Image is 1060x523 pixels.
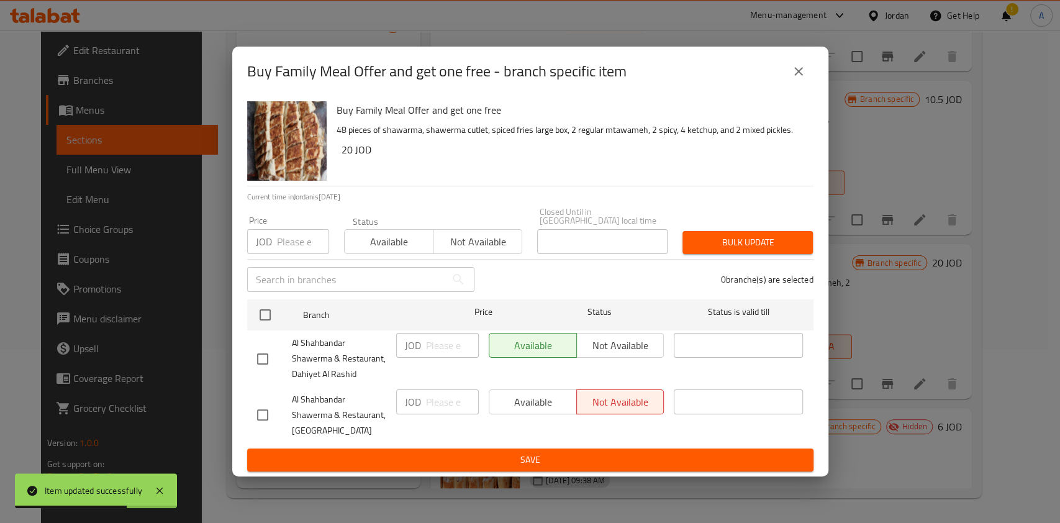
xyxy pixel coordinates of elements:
button: Available [344,229,433,254]
h6: Buy Family Meal Offer and get one free [337,101,804,119]
p: 0 branche(s) are selected [721,273,813,286]
input: Please enter price [277,229,329,254]
span: Status [535,304,664,320]
p: JOD [256,234,272,249]
button: close [784,57,813,86]
button: Not available [433,229,522,254]
h2: Buy Family Meal Offer and get one free - branch specific item [247,61,627,81]
div: Item updated successfully [45,484,142,498]
input: Search in branches [247,267,446,292]
button: Bulk update [682,231,813,254]
span: Bulk update [692,235,803,250]
p: Current time in Jordan is [DATE] [247,191,813,202]
span: Status is valid till [674,304,803,320]
span: Price [442,304,525,320]
span: Al Shahbandar Shawerma & Restaurant, Dahiyet Al Rashid [292,335,386,382]
span: Branch [303,307,432,323]
span: Al Shahbandar Shawerma & Restaurant, [GEOGRAPHIC_DATA] [292,392,386,439]
span: Available [350,233,428,251]
p: 48 pieces of shawarma, shawerma cutlet, spiced fries large box, 2 regular mtawameh, 2 spicy, 4 ke... [337,122,804,138]
p: JOD [405,394,421,409]
button: Save [247,448,813,471]
p: JOD [405,338,421,353]
h6: 20 JOD [342,141,804,158]
img: Buy Family Meal Offer and get one free [247,101,327,181]
input: Please enter price [426,333,479,358]
span: Not available [438,233,517,251]
span: Save [257,452,804,468]
input: Please enter price [426,389,479,414]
